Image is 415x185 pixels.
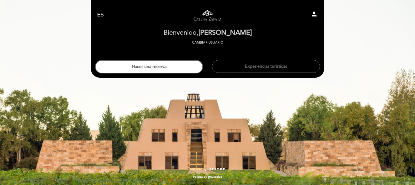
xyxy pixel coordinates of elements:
[95,60,203,73] button: Hacer una reserva
[310,10,318,18] i: person
[193,175,222,179] a: Política de privacidad
[198,29,252,37] span: [PERSON_NAME]
[190,167,225,171] a: powered by
[208,168,225,171] img: MEITRE
[212,60,320,73] button: Experiencias turísticas
[170,7,245,23] a: Visitas y degustaciones en La Pirámide
[163,29,252,37] h2: Bienvenido,
[190,167,207,171] span: powered by
[190,40,225,45] button: Cambiar usuario
[310,10,318,20] button: person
